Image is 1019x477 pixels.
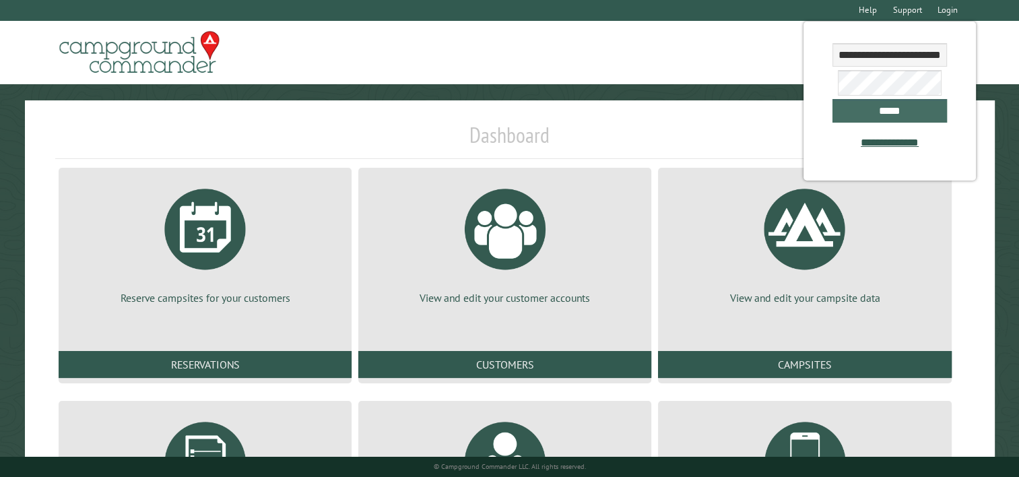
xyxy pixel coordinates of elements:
a: Customers [358,351,651,378]
p: View and edit your campsite data [674,290,935,305]
a: View and edit your customer accounts [374,179,635,305]
p: Reserve campsites for your customers [75,290,335,305]
small: © Campground Commander LLC. All rights reserved. [434,462,586,471]
a: View and edit your campsite data [674,179,935,305]
a: Reservations [59,351,352,378]
p: View and edit your customer accounts [374,290,635,305]
h1: Dashboard [55,122,964,159]
img: Campground Commander [55,26,224,79]
a: Reserve campsites for your customers [75,179,335,305]
a: Campsites [658,351,951,378]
